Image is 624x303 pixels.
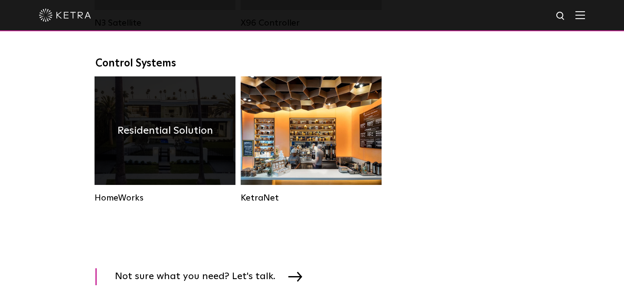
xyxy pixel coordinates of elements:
a: KetraNet Legacy System [241,76,382,203]
img: Hamburger%20Nav.svg [575,11,585,19]
img: search icon [555,11,566,22]
img: arrow [288,272,302,281]
a: Not sure what you need? Let's talk. [95,268,313,285]
a: HomeWorks Residential Solution [95,76,235,203]
div: KetraNet [241,193,382,203]
img: ketra-logo-2019-white [39,9,91,22]
div: Control Systems [95,57,529,70]
h4: Residential Solution [118,122,213,139]
span: Not sure what you need? Let's talk. [115,268,288,285]
div: HomeWorks [95,193,235,203]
